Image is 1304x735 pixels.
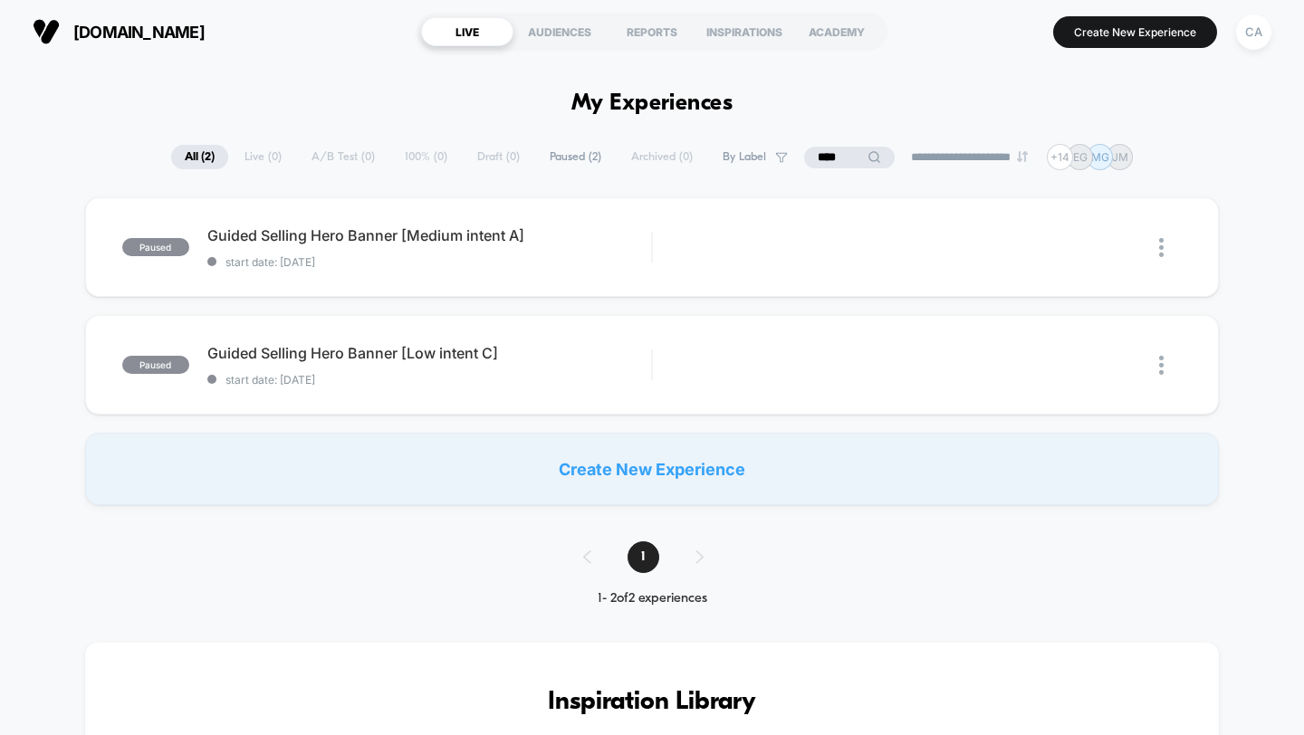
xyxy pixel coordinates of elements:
h3: Inspiration Library [139,688,1165,717]
div: Create New Experience [85,433,1220,505]
div: + 14 [1047,144,1073,170]
h1: My Experiences [571,91,733,117]
button: CA [1231,14,1277,51]
p: EG [1073,150,1088,164]
span: paused [122,356,189,374]
span: start date: [DATE] [207,373,652,387]
span: [DOMAIN_NAME] [73,23,205,42]
div: AUDIENCES [513,17,606,46]
div: ACADEMY [791,17,883,46]
button: [DOMAIN_NAME] [27,17,210,46]
img: close [1159,356,1164,375]
button: Create New Experience [1053,16,1217,48]
span: Guided Selling Hero Banner [Medium intent A] [207,226,652,244]
img: end [1017,151,1028,162]
div: REPORTS [606,17,698,46]
div: CA [1236,14,1271,50]
img: Visually logo [33,18,60,45]
p: JM [1112,150,1128,164]
span: By Label [723,150,766,164]
span: 1 [628,541,659,573]
div: LIVE [421,17,513,46]
div: 1 - 2 of 2 experiences [565,591,740,606]
img: close [1159,238,1164,257]
span: All ( 2 ) [171,145,228,169]
p: MG [1091,150,1109,164]
span: Paused ( 2 ) [536,145,615,169]
span: Guided Selling Hero Banner [Low intent C] [207,344,652,362]
div: INSPIRATIONS [698,17,791,46]
span: paused [122,238,189,256]
span: start date: [DATE] [207,255,652,269]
